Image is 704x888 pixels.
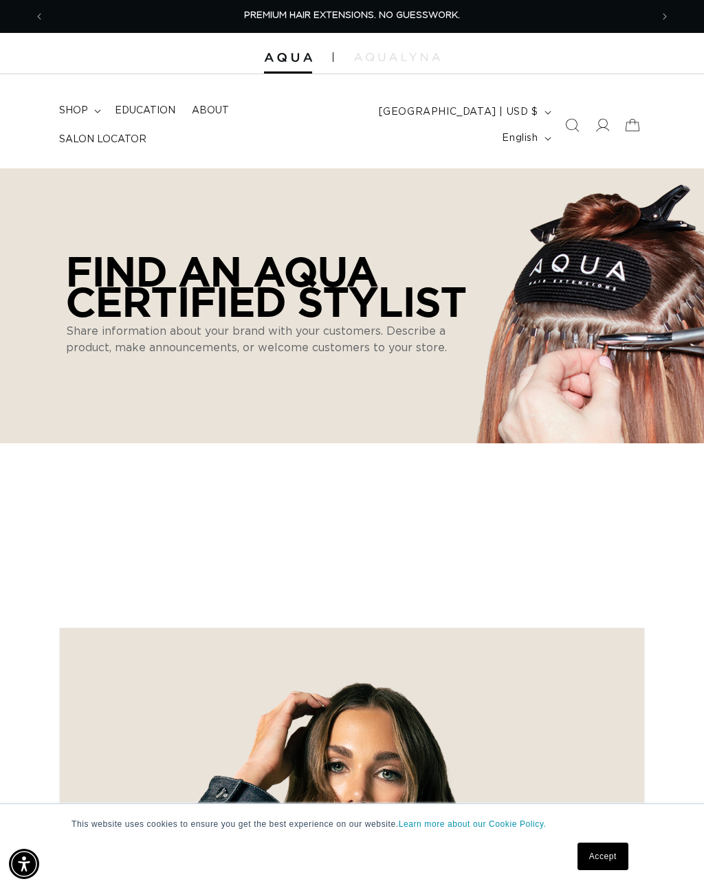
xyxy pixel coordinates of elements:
[51,125,155,154] a: Salon Locator
[184,96,237,125] a: About
[66,256,485,316] p: Find an AQUA Certified Stylist
[650,3,680,30] button: Next announcement
[494,125,556,151] button: English
[502,131,538,146] span: English
[59,133,146,146] span: Salon Locator
[399,819,547,829] a: Learn more about our Cookie Policy.
[115,104,175,117] span: Education
[9,849,39,879] div: Accessibility Menu
[379,105,538,120] span: [GEOGRAPHIC_DATA] | USD $
[24,3,54,30] button: Previous announcement
[354,53,440,61] img: aqualyna.com
[51,96,107,125] summary: shop
[71,818,632,830] p: This website uses cookies to ensure you get the best experience on our website.
[577,843,628,870] a: Accept
[107,96,184,125] a: Education
[192,104,229,117] span: About
[264,53,312,63] img: Aqua Hair Extensions
[59,104,88,117] span: shop
[371,99,557,125] button: [GEOGRAPHIC_DATA] | USD $
[557,110,587,140] summary: Search
[66,323,465,356] p: Share information about your brand with your customers. Describe a product, make announcements, o...
[244,11,460,20] span: PREMIUM HAIR EXTENSIONS. NO GUESSWORK.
